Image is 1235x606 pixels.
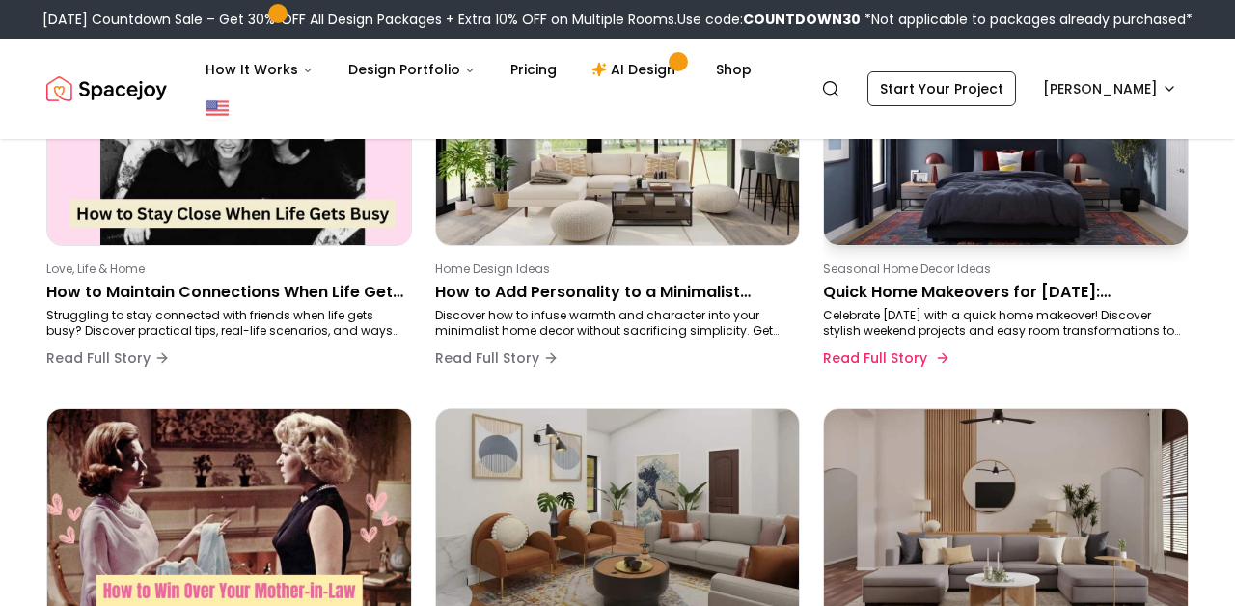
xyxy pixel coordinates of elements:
[700,50,767,89] a: Shop
[743,10,861,29] b: COUNTDOWN30
[46,69,167,108] a: Spacejoy
[190,50,767,89] nav: Main
[46,281,404,304] p: How to Maintain Connections When Life Gets Busy (Without Feeling Guilty)
[46,339,170,377] button: Read Full Story
[495,50,572,89] a: Pricing
[206,96,229,120] img: United States
[867,71,1016,106] a: Start Your Project
[435,308,793,339] p: Discover how to infuse warmth and character into your minimalist home decor without sacrificing s...
[823,308,1181,339] p: Celebrate [DATE] with a quick home makeover! Discover stylish weekend projects and easy room tran...
[435,339,559,377] button: Read Full Story
[42,10,1193,29] div: [DATE] Countdown Sale – Get 30% OFF All Design Packages + Extra 10% OFF on Multiple Rooms.
[46,308,404,339] p: Struggling to stay connected with friends when life gets busy? Discover practical tips, real-life...
[861,10,1193,29] span: *Not applicable to packages already purchased*
[823,339,947,377] button: Read Full Story
[677,10,861,29] span: Use code:
[823,281,1181,304] p: Quick Home Makeovers for [DATE]: Transform Any Room in Just One Weekend
[1031,71,1189,106] button: [PERSON_NAME]
[435,26,801,385] a: How to Add Personality to a Minimalist Home: Stylish Ideas for Warmth & CharacterHome Design Idea...
[435,262,793,277] p: Home Design Ideas
[576,50,697,89] a: AI Design
[333,50,491,89] button: Design Portfolio
[46,26,412,385] a: How to Maintain Connections When Life Gets Busy (Without Feeling Guilty)Love, Life & HomeHow to M...
[46,69,167,108] img: Spacejoy Logo
[435,281,793,304] p: How to Add Personality to a Minimalist Home: Stylish Ideas for Warmth & Character
[823,262,1181,277] p: Seasonal Home Decor Ideas
[823,26,1189,385] a: Quick Home Makeovers for Labor Day: Transform Any Room in Just One WeekendSeasonal Home Decor Ide...
[190,50,329,89] button: How It Works
[46,262,404,277] p: Love, Life & Home
[46,39,1189,139] nav: Global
